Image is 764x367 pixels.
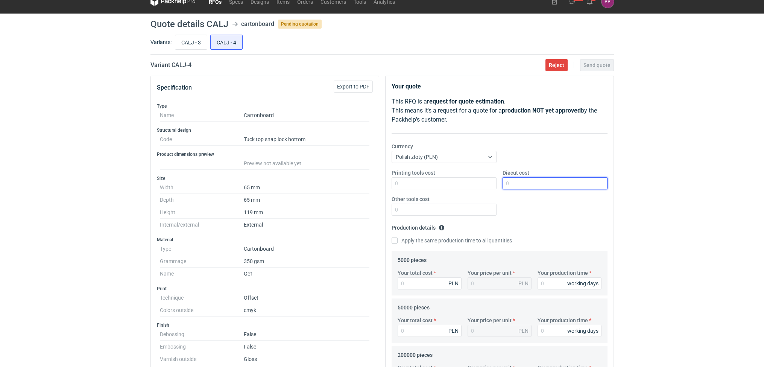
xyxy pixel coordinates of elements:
dd: False [244,341,370,353]
h1: Quote details CALJ [150,20,228,29]
dt: Type [160,243,244,255]
dt: Colors outside [160,304,244,317]
dd: Cartonboard [244,109,370,122]
label: Your production time [538,269,588,277]
span: Polish złoty (PLN) [396,154,438,160]
span: Reject [549,62,564,68]
label: Diecut cost [503,169,529,177]
div: PLN [448,327,459,335]
span: Export to PDF [337,84,369,89]
strong: Your quote [392,83,421,90]
div: working days [567,327,598,335]
dt: Technique [160,292,244,304]
dt: Grammage [160,255,244,268]
button: Specification [157,79,192,97]
dd: Gc1 [244,268,370,280]
input: 0 [392,204,497,216]
button: Send quote [580,59,614,71]
strong: request for quote estimation [427,98,504,105]
strong: production NOT yet approved [502,107,581,114]
dd: External [244,219,370,231]
dd: 65 mm [244,194,370,206]
dt: Embossing [160,341,244,353]
label: CALJ - 3 [175,35,207,50]
dd: Cartonboard [244,243,370,255]
label: Variants: [150,38,172,46]
input: 0 [503,177,608,189]
label: Apply the same production time to all quantities [392,237,512,244]
div: working days [567,280,598,287]
label: Your production time [538,317,588,324]
h3: Print [157,286,373,292]
span: Pending quotation [278,20,322,29]
dt: Name [160,268,244,280]
label: CALJ - 4 [210,35,243,50]
p: This RFQ is a . This means it's a request for a quote for a by the Packhelp's customer. [392,97,608,124]
h3: Size [157,175,373,181]
dd: cmyk [244,304,370,317]
legend: 50000 pieces [398,302,430,311]
dt: Width [160,181,244,194]
input: 0 [398,325,462,337]
dd: 350 gsm [244,255,370,268]
input: 0 [398,277,462,289]
dt: Varnish outside [160,353,244,362]
dd: False [244,328,370,341]
legend: 200000 pieces [398,349,433,358]
h3: Material [157,237,373,243]
button: Export to PDF [334,81,373,93]
legend: Production details [392,222,445,231]
dt: Depth [160,194,244,206]
span: Preview not available yet. [244,160,303,166]
h3: Finish [157,322,373,328]
div: PLN [518,327,529,335]
label: Your price per unit [468,317,512,324]
legend: 5000 pieces [398,254,427,263]
dd: 65 mm [244,181,370,194]
dd: Offset [244,292,370,304]
dd: 119 mm [244,206,370,219]
dd: Gloss [244,353,370,362]
label: Your total cost [398,269,433,277]
dd: Tuck top snap lock bottom [244,133,370,146]
label: Other tools cost [392,195,430,203]
div: PLN [448,280,459,287]
button: Reject [545,59,568,71]
h2: Variant CALJ - 4 [150,61,191,70]
span: Send quote [583,62,611,68]
label: Your price per unit [468,269,512,277]
input: 0 [538,277,601,289]
label: Your total cost [398,317,433,324]
input: 0 [392,177,497,189]
label: Printing tools cost [392,169,435,177]
h3: Type [157,103,373,109]
h3: Structural design [157,127,373,133]
div: cartonboard [241,20,274,29]
div: PLN [518,280,529,287]
dt: Debossing [160,328,244,341]
input: 0 [538,325,601,337]
dt: Code [160,133,244,146]
dt: Height [160,206,244,219]
dt: Internal/external [160,219,244,231]
h3: Product dimensions preview [157,151,373,157]
dt: Name [160,109,244,122]
label: Currency [392,143,413,150]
